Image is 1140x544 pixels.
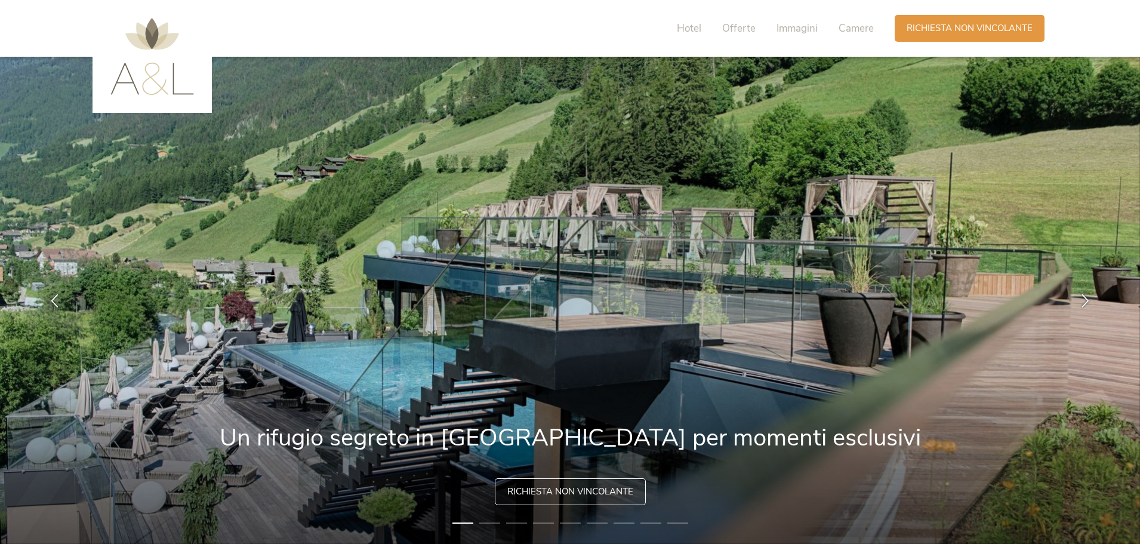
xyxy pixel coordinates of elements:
span: Hotel [677,21,701,35]
span: Camere [839,21,874,35]
img: AMONTI & LUNARIS Wellnessresort [110,18,194,95]
span: Immagini [777,21,818,35]
span: Offerte [722,21,756,35]
span: Richiesta non vincolante [907,22,1033,35]
span: Richiesta non vincolante [507,485,633,498]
